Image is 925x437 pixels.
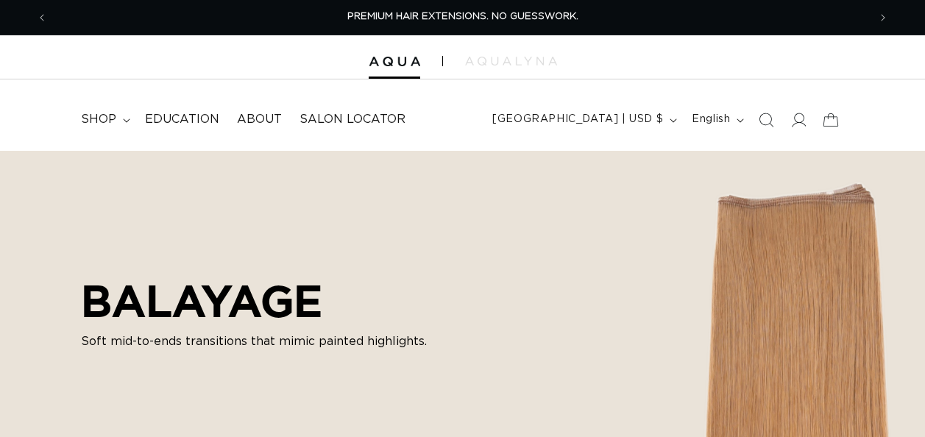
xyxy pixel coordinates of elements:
[237,112,282,127] span: About
[291,103,414,136] a: Salon Locator
[750,104,782,136] summary: Search
[81,333,427,350] p: Soft mid-to-ends transitions that mimic painted highlights.
[72,103,136,136] summary: shop
[145,112,219,127] span: Education
[465,57,557,65] img: aqualyna.com
[136,103,228,136] a: Education
[81,112,116,127] span: shop
[369,57,420,67] img: Aqua Hair Extensions
[483,106,683,134] button: [GEOGRAPHIC_DATA] | USD $
[867,4,899,32] button: Next announcement
[492,112,663,127] span: [GEOGRAPHIC_DATA] | USD $
[81,275,427,327] h2: BALAYAGE
[683,106,750,134] button: English
[26,4,58,32] button: Previous announcement
[228,103,291,136] a: About
[300,112,405,127] span: Salon Locator
[347,12,578,21] span: PREMIUM HAIR EXTENSIONS. NO GUESSWORK.
[692,112,730,127] span: English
